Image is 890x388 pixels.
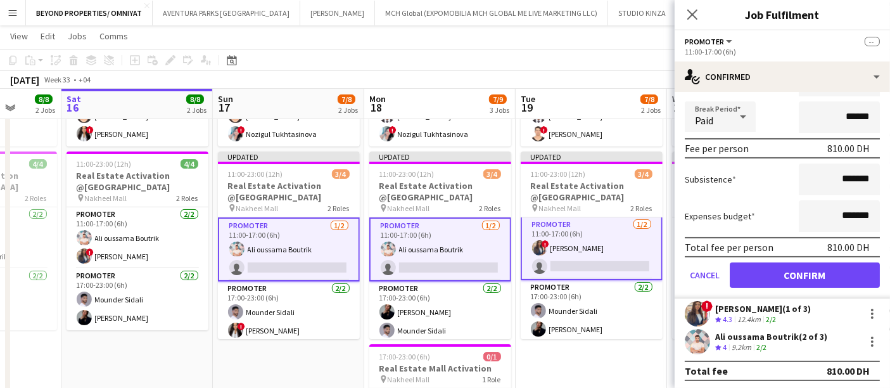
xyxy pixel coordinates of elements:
[79,75,91,84] div: +04
[332,169,350,179] span: 3/4
[86,126,94,134] span: !
[369,217,511,281] app-card-role: Promoter1/211:00-17:00 (6h)Ali oussama Boutrik
[723,314,732,324] span: 4.3
[827,241,870,254] div: 810.00 DH
[77,159,132,169] span: 11:00-23:00 (12h)
[519,100,535,115] span: 19
[685,210,755,222] label: Expenses budget
[68,30,87,42] span: Jobs
[483,375,501,384] span: 1 Role
[641,105,661,115] div: 2 Jobs
[631,204,652,213] span: 2 Roles
[65,100,81,115] span: 16
[735,314,763,325] div: 12.4km
[153,1,300,25] button: AVENTURA PARKS [GEOGRAPHIC_DATA]
[67,93,81,105] span: Sat
[672,180,814,203] h3: Real Estate Activation @[GEOGRAPHIC_DATA]
[63,28,92,44] a: Jobs
[685,174,736,185] label: Subsistence
[218,180,360,203] h3: Real Estate Activation @[GEOGRAPHIC_DATA]
[715,303,811,314] div: [PERSON_NAME] (1 of 3)
[672,279,814,340] app-card-role: Promoter2/217:00-23:00 (6h)[PERSON_NAME]Mounder Sidali
[685,365,728,377] div: Total fee
[186,94,204,104] span: 8/8
[216,100,233,115] span: 17
[177,193,198,203] span: 2 Roles
[766,314,776,324] app-skills-label: 2/2
[218,152,360,162] div: Updated
[675,61,890,92] div: Confirmed
[42,75,73,84] span: Week 33
[483,169,501,179] span: 3/4
[730,262,880,288] button: Confirm
[715,331,827,342] div: Ali oussama Boutrik (2 of 3)
[218,93,233,105] span: Sun
[99,30,128,42] span: Comms
[369,363,511,374] h3: Real Estate Mall Activation
[608,1,677,25] button: STUDIO KINZA
[67,152,208,330] app-job-card: 11:00-23:00 (12h)4/4Real Estate Activation @[GEOGRAPHIC_DATA] Nakheel Mall2 RolesPromoter2/211:00...
[531,169,586,179] span: 11:00-23:00 (12h)
[701,301,713,312] span: !
[35,28,60,44] a: Edit
[389,126,397,134] span: !
[756,342,766,352] app-skills-label: 2/2
[26,1,153,25] button: BEYOND PROPERTIES/ OMNIYAT
[86,249,94,256] span: !
[388,375,430,384] span: Nakheel Mall
[67,170,208,193] h3: Real Estate Activation @[GEOGRAPHIC_DATA]
[236,204,279,213] span: Nakheel Mall
[640,94,658,104] span: 7/8
[521,93,535,105] span: Tue
[521,280,663,342] app-card-role: Promoter2/217:00-23:00 (6h)Mounder Sidali[PERSON_NAME]
[85,193,127,203] span: Nakheel Mall
[218,152,360,339] app-job-card: Updated11:00-23:00 (12h)3/4Real Estate Activation @[GEOGRAPHIC_DATA] Nakheel Mall2 RolesPromoter1...
[865,37,880,46] span: --
[695,114,713,127] span: Paid
[218,217,360,281] app-card-role: Promoter1/211:00-17:00 (6h)Ali oussama Boutrik
[328,204,350,213] span: 2 Roles
[369,93,386,105] span: Mon
[542,240,549,248] span: !
[367,100,386,115] span: 18
[369,152,511,162] div: Updated
[338,105,358,115] div: 2 Jobs
[675,6,890,23] h3: Job Fulfilment
[369,152,511,339] app-job-card: Updated11:00-23:00 (12h)3/4Real Estate Activation @[GEOGRAPHIC_DATA] Nakheel Mall2 RolesPromoter1...
[672,152,814,339] app-job-card: Updated11:00-23:00 (12h)4/4Real Estate Activation @[GEOGRAPHIC_DATA] Nakheel Mall2 RolesPromoter2...
[685,37,734,46] button: Promoter
[483,352,501,361] span: 0/1
[723,342,727,352] span: 4
[489,94,507,104] span: 7/9
[379,169,435,179] span: 11:00-23:00 (12h)
[10,74,39,86] div: [DATE]
[540,126,548,134] span: !
[388,204,430,213] span: Nakheel Mall
[521,152,663,162] div: Updated
[521,216,663,280] app-card-role: Promoter1/211:00-17:00 (6h)![PERSON_NAME]
[5,28,33,44] a: View
[375,1,608,25] button: MCH Global (EXPOMOBILIA MCH GLOBAL ME LIVE MARKETING LLC)
[94,28,133,44] a: Comms
[672,152,814,162] div: Updated
[685,262,725,288] button: Cancel
[228,169,283,179] span: 11:00-23:00 (12h)
[218,281,360,343] app-card-role: Promoter2/217:00-23:00 (6h)Mounder Sidali![PERSON_NAME]
[238,323,245,330] span: !
[369,281,511,343] app-card-role: Promoter2/217:00-23:00 (6h)[PERSON_NAME]Mounder Sidali
[729,342,754,353] div: 9.2km
[685,37,724,46] span: Promoter
[25,193,47,203] span: 2 Roles
[379,352,431,361] span: 17:00-23:00 (6h)
[238,126,245,134] span: !
[539,204,582,213] span: Nakheel Mall
[685,241,773,254] div: Total fee per person
[35,94,53,104] span: 8/8
[67,269,208,330] app-card-role: Promoter2/217:00-23:00 (6h)Mounder Sidali[PERSON_NAME]
[827,142,870,155] div: 810.00 DH
[369,180,511,203] h3: Real Estate Activation @[GEOGRAPHIC_DATA]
